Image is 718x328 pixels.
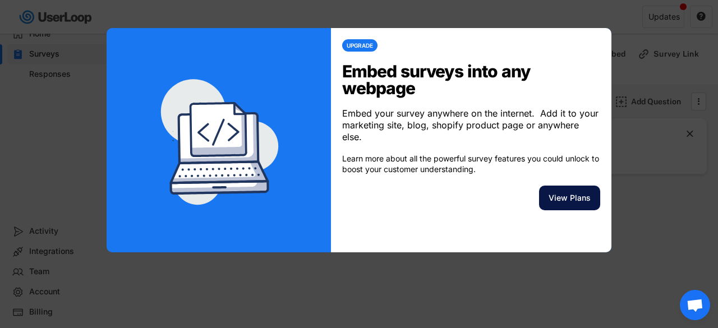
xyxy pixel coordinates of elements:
[539,186,600,210] button: View Plans
[680,290,710,320] a: Open chat
[342,154,600,174] div: Learn more about all the powerful survey features you could unlock to boost your customer underst...
[342,63,600,96] div: Embed surveys into any webpage
[347,43,373,48] div: UPGRADE
[342,108,600,142] div: Embed your survey anywhere on the internet. Add it to your marketing site, blog, shopify product ...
